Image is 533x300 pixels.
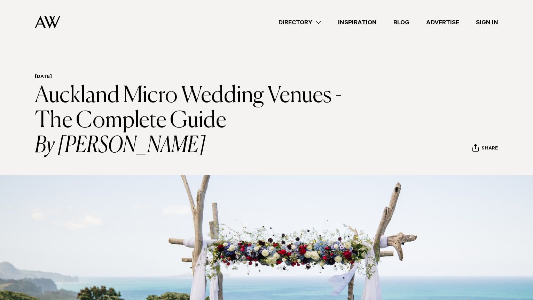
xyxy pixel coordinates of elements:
[472,144,498,154] button: Share
[35,74,357,81] h6: [DATE]
[35,16,60,29] img: Auckland Weddings Logo
[385,18,418,27] a: Blog
[418,18,468,27] a: Advertise
[330,18,385,27] a: Inspiration
[468,18,507,27] a: Sign In
[481,146,498,152] span: Share
[35,133,357,159] i: By [PERSON_NAME]
[35,83,357,159] h1: Auckland Micro Wedding Venues - The Complete Guide
[270,18,330,27] a: Directory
